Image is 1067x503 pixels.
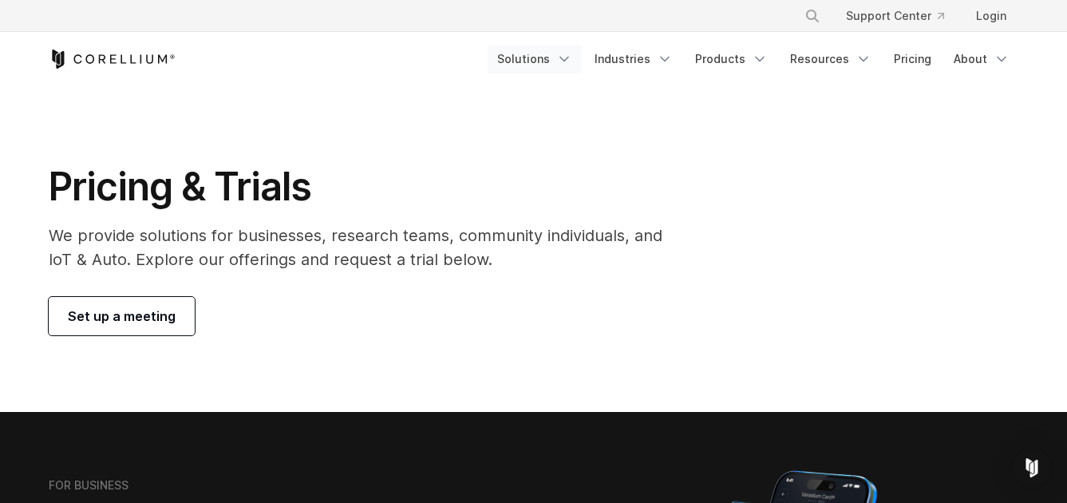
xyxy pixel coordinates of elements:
p: We provide solutions for businesses, research teams, community individuals, and IoT & Auto. Explo... [49,224,685,271]
div: Navigation Menu [785,2,1019,30]
a: Resources [780,45,881,73]
a: Pricing [884,45,941,73]
a: Industries [585,45,682,73]
a: About [944,45,1019,73]
a: Set up a meeting [49,297,195,335]
a: Products [686,45,777,73]
h6: FOR BUSINESS [49,478,128,493]
div: Navigation Menu [488,45,1019,73]
h1: Pricing & Trials [49,163,685,211]
div: Open Intercom Messenger [1013,449,1051,487]
a: Login [963,2,1019,30]
a: Solutions [488,45,582,73]
a: Corellium Home [49,50,176,69]
span: Set up a meeting [68,307,176,326]
a: Support Center [833,2,957,30]
button: Search [798,2,827,30]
